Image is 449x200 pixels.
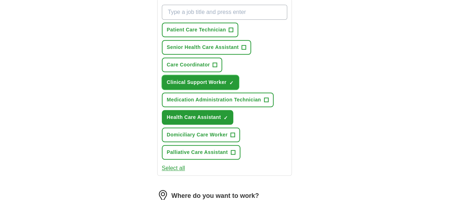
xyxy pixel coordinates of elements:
span: Medication Administration Technician [167,96,261,104]
span: Clinical Support Worker [167,79,226,86]
span: Domiciliary Care Worker [167,131,228,139]
button: Clinical Support Worker✓ [162,75,239,90]
span: ✓ [224,115,228,121]
span: Palliative Care Assistant [167,149,228,156]
button: Select all [162,164,185,172]
button: Medication Administration Technician [162,92,274,107]
span: ✓ [229,80,234,86]
button: Patient Care Technician [162,22,239,37]
span: Patient Care Technician [167,26,226,34]
button: Domiciliary Care Worker [162,127,240,142]
button: Care Coordinator [162,57,223,72]
input: Type a job title and press enter [162,5,288,20]
span: Care Coordinator [167,61,210,69]
button: Senior Health Care Assistant [162,40,251,55]
button: Palliative Care Assistant [162,145,240,160]
button: Health Care Assistant✓ [162,110,234,125]
span: Senior Health Care Assistant [167,44,239,51]
span: Health Care Assistant [167,114,221,121]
